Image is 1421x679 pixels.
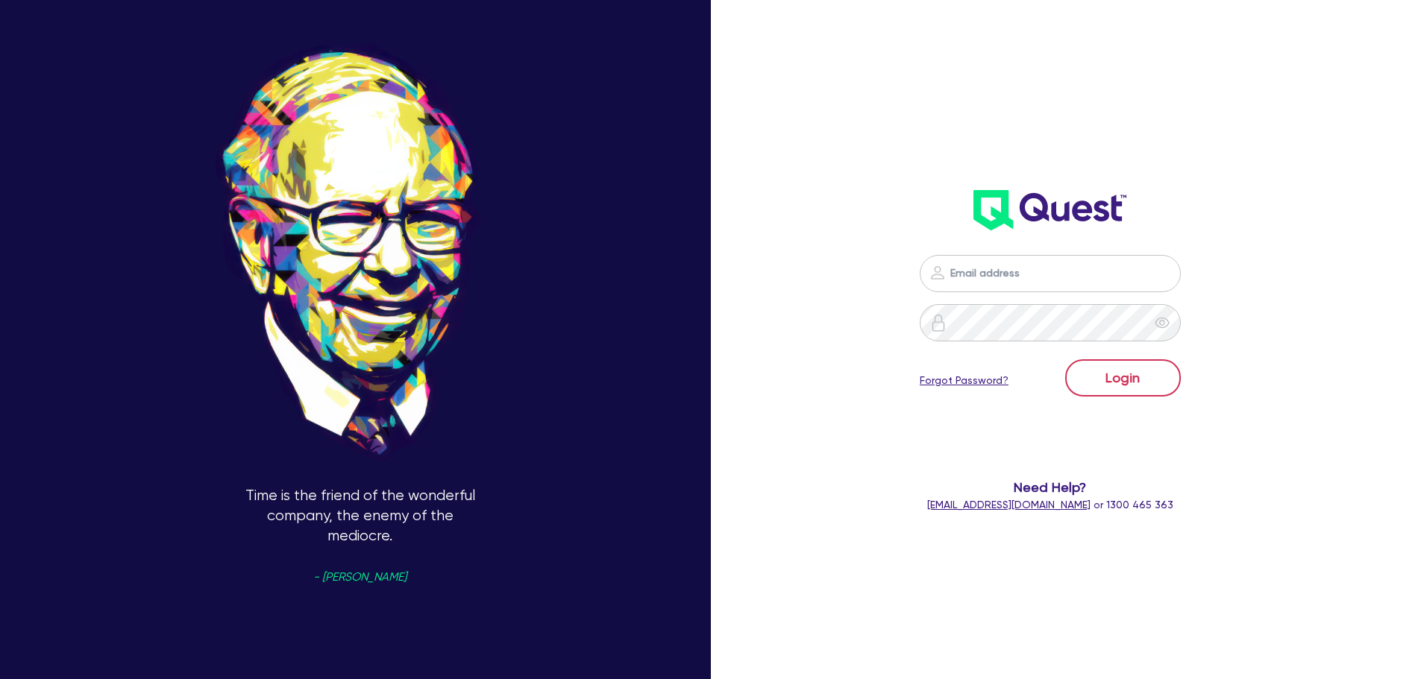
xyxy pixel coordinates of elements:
[927,499,1091,511] a: [EMAIL_ADDRESS][DOMAIN_NAME]
[929,314,947,332] img: icon-password
[860,477,1241,497] span: Need Help?
[920,373,1008,388] a: Forgot Password?
[1155,315,1170,330] span: eye
[313,572,407,583] span: - [PERSON_NAME]
[929,264,947,282] img: icon-password
[973,190,1126,230] img: wH2k97JdezQIQAAAABJRU5ErkJggg==
[1065,359,1181,397] button: Login
[920,255,1181,292] input: Email address
[927,499,1173,511] span: or 1300 465 363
